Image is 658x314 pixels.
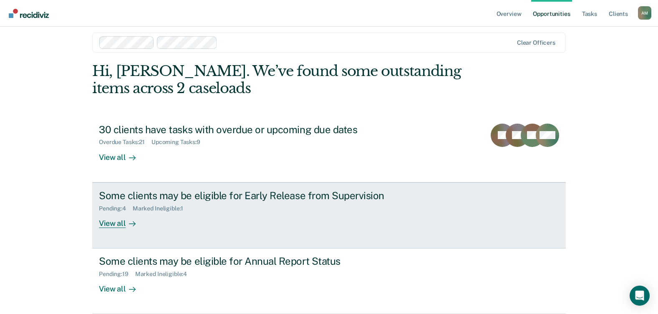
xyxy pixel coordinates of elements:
div: Pending : 4 [99,205,133,212]
div: Pending : 19 [99,271,135,278]
div: A M [638,6,651,20]
a: 30 clients have tasks with overdue or upcoming due datesOverdue Tasks:21Upcoming Tasks:9View all [92,117,566,182]
a: Some clients may be eligible for Annual Report StatusPending:19Marked Ineligible:4View all [92,248,566,314]
div: Clear officers [517,39,555,46]
div: 30 clients have tasks with overdue or upcoming due dates [99,124,392,136]
div: Open Intercom Messenger [630,286,650,306]
div: View all [99,146,146,162]
div: Some clients may be eligible for Early Release from Supervision [99,190,392,202]
button: Profile dropdown button [638,6,651,20]
img: Recidiviz [9,9,49,18]
a: Some clients may be eligible for Early Release from SupervisionPending:4Marked Ineligible:1View all [92,182,566,248]
div: View all [99,278,146,294]
div: Marked Ineligible : 1 [133,205,190,212]
div: Hi, [PERSON_NAME]. We’ve found some outstanding items across 2 caseloads [92,63,471,97]
div: Upcoming Tasks : 9 [151,139,207,146]
div: Overdue Tasks : 21 [99,139,151,146]
div: Marked Ineligible : 4 [135,271,194,278]
div: Some clients may be eligible for Annual Report Status [99,255,392,267]
div: View all [99,212,146,228]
